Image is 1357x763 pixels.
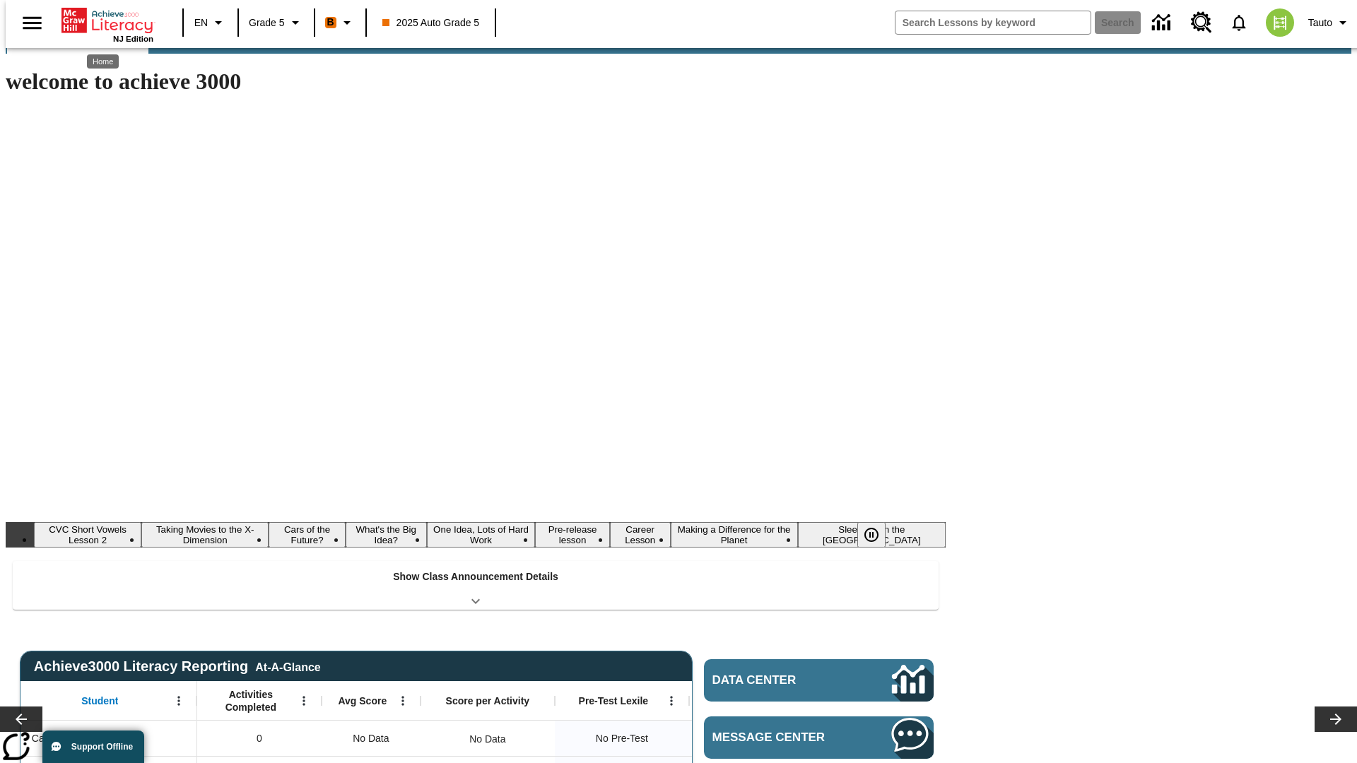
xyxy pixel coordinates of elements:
[81,694,118,707] span: Student
[427,522,536,548] button: Slide 5 One Idea, Lots of Hard Work
[257,731,262,746] span: 0
[1315,706,1357,732] button: Lesson carousel, Next
[462,725,512,753] div: No Data, Cat, Sautoen
[87,54,119,69] div: Home
[204,688,298,714] span: Activities Completed
[1308,16,1332,30] span: Tauto
[269,522,345,548] button: Slide 3 Cars of the Future?
[712,673,845,687] span: Data Center
[319,10,361,35] button: Boost Class color is orange. Change class color
[71,742,133,752] span: Support Offline
[704,659,934,702] a: Data Center
[197,721,322,756] div: 0, Cat, Sautoen
[249,16,285,30] span: Grade 5
[194,16,208,30] span: EN
[255,658,320,674] div: At-A-Glance
[857,522,886,548] button: Pause
[243,10,310,35] button: Grade: Grade 5, Select a grade
[141,522,269,548] button: Slide 2 Taking Movies to the X-Dimension
[857,522,900,548] div: Pause
[346,522,427,548] button: Slide 4 What's the Big Idea?
[113,35,153,43] span: NJ Edition
[579,694,649,707] span: Pre-Test Lexile
[34,522,141,548] button: Slide 1 CVC Short Vowels Lesson 2
[346,724,396,753] span: No Data
[1221,4,1257,41] a: Notifications
[168,690,189,711] button: Open Menu
[34,658,321,675] span: Achieve3000 Literacy Reporting
[661,690,682,711] button: Open Menu
[392,690,413,711] button: Open Menu
[535,522,609,548] button: Slide 6 Pre-release lesson
[6,11,206,24] body: Maximum 600 characters Press Escape to exit toolbar Press Alt + F10 to reach toolbar
[13,561,939,610] div: Show Class Announcement Details
[1257,4,1303,41] button: Select a new avatar
[610,522,671,548] button: Slide 7 Career Lesson
[61,5,153,43] div: Home
[393,569,558,584] p: Show Class Announcement Details
[188,10,233,35] button: Language: EN, Select a language
[382,16,480,30] span: 2025 Auto Grade 5
[61,6,153,35] a: Home
[1303,10,1357,35] button: Profile/Settings
[338,694,387,707] span: Avg Score
[704,716,934,759] a: Message Center
[446,694,530,707] span: Score per Activity
[671,522,798,548] button: Slide 8 Making a Difference for the Planet
[11,2,53,44] button: Open side menu
[596,731,648,746] span: No Pre-Test, Cat, Sautoen
[42,731,144,763] button: Support Offline
[6,69,946,95] h1: welcome to achieve 3000
[895,11,1091,34] input: search field
[293,690,315,711] button: Open Menu
[798,522,946,548] button: Slide 9 Sleepless in the Animal Kingdom
[322,721,421,756] div: No Data, Cat, Sautoen
[1266,8,1294,37] img: avatar image
[712,731,850,745] span: Message Center
[1144,4,1182,42] a: Data Center
[1182,4,1221,42] a: Resource Center, Will open in new tab
[327,13,334,31] span: B
[6,11,206,24] p: Auto class announcement [DATE] 07:41:15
